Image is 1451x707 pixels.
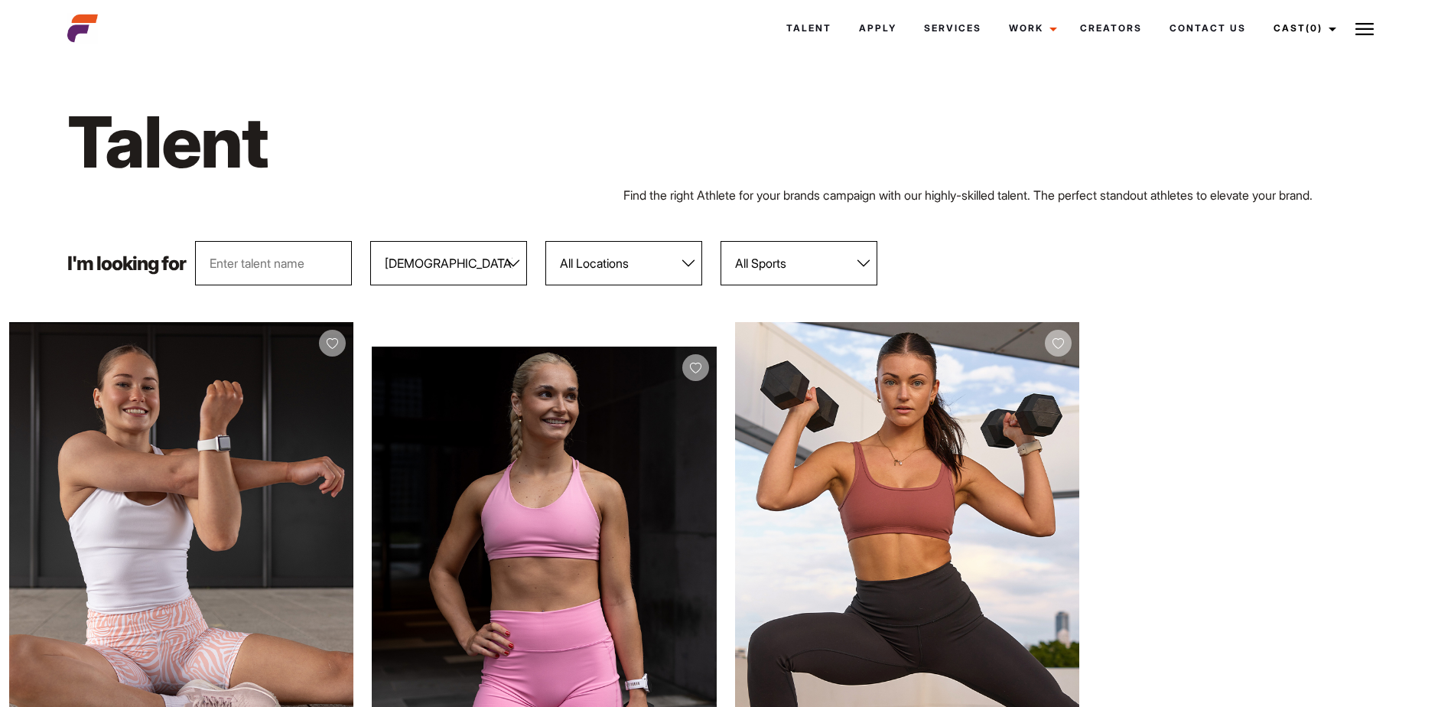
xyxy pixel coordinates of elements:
p: I'm looking for [67,254,186,273]
a: Work [995,8,1066,49]
h1: Talent [67,98,828,186]
img: cropped-aefm-brand-fav-22-square.png [67,13,98,44]
span: (0) [1306,22,1322,34]
a: Creators [1066,8,1156,49]
a: Services [910,8,995,49]
a: Contact Us [1156,8,1260,49]
a: Talent [773,8,845,49]
p: Find the right Athlete for your brands campaign with our highly-skilled talent. The perfect stand... [623,186,1384,204]
img: Burger icon [1355,20,1374,38]
a: Cast(0) [1260,8,1345,49]
input: Enter talent name [195,241,352,285]
a: Apply [845,8,910,49]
